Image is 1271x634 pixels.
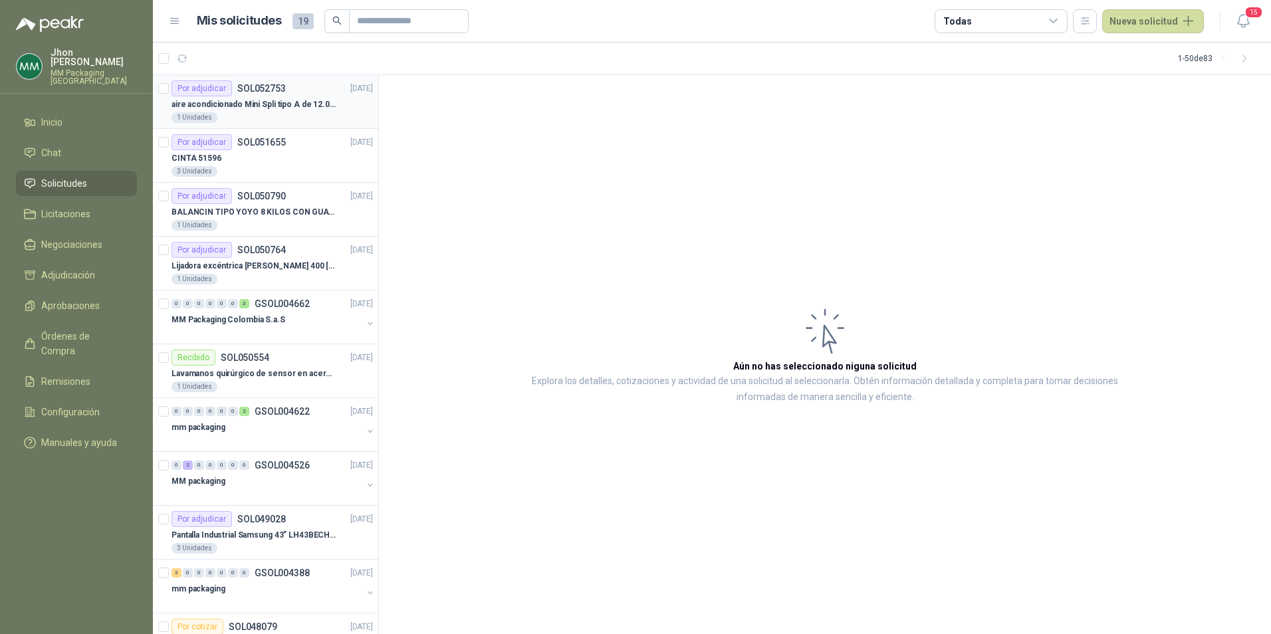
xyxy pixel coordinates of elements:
div: 0 [228,461,238,470]
a: Remisiones [16,369,137,394]
div: 0 [194,568,204,578]
span: Adjudicación [41,268,95,282]
span: search [332,16,342,25]
p: mm packaging [172,583,225,595]
span: 19 [292,13,314,29]
div: 0 [228,407,238,416]
a: Por adjudicarSOL052753[DATE] aire acondicionado Mini Spli tipo A de 12.000 BTU.1 Unidades [153,75,378,129]
div: 0 [194,299,204,308]
a: Por adjudicarSOL049028[DATE] Pantalla Industrial Samsung 43” LH43BECHLGKXZL BE43C-H3 Unidades [153,506,378,560]
div: 0 [183,299,193,308]
img: Logo peakr [16,16,84,32]
a: Aprobaciones [16,293,137,318]
div: 0 [205,461,215,470]
p: SOL050790 [237,191,286,201]
h3: Aún no has seleccionado niguna solicitud [733,359,917,373]
span: Aprobaciones [41,298,100,313]
div: 1 - 50 de 83 [1178,48,1255,69]
p: GSOL004622 [255,407,310,416]
span: Solicitudes [41,176,87,191]
div: 1 Unidades [172,274,217,284]
a: Configuración [16,399,137,425]
p: [DATE] [350,567,373,580]
a: Por adjudicarSOL050790[DATE] BALANCIN TIPO YOYO 8 KILOS CON GUAYA ACERO INOX1 Unidades [153,183,378,237]
p: Explora los detalles, cotizaciones y actividad de una solicitud al seleccionarla. Obtén informaci... [512,373,1138,405]
div: 0 [205,299,215,308]
a: Inicio [16,110,137,135]
div: Por adjudicar [172,80,232,96]
div: Por adjudicar [172,242,232,258]
div: Por adjudicar [172,134,232,150]
a: 3 0 0 0 0 0 0 GSOL004388[DATE] mm packaging [172,565,376,607]
span: Chat [41,146,61,160]
p: [DATE] [350,136,373,149]
p: [DATE] [350,244,373,257]
div: 3 Unidades [172,166,217,177]
h1: Mis solicitudes [197,11,282,31]
div: 0 [194,461,204,470]
a: Chat [16,140,137,165]
p: Lijadora excéntrica [PERSON_NAME] 400 [PERSON_NAME] 125-150 ave [172,260,337,272]
p: [DATE] [350,190,373,203]
div: 0 [217,407,227,416]
p: SOL051655 [237,138,286,147]
p: [DATE] [350,82,373,95]
p: MM Packaging Colombia S.a.S [172,314,285,326]
p: [DATE] [350,405,373,418]
div: 2 [183,461,193,470]
p: Jhon [PERSON_NAME] [51,48,137,66]
div: 0 [228,299,238,308]
p: Pantalla Industrial Samsung 43” LH43BECHLGKXZL BE43C-H [172,529,337,542]
p: GSOL004526 [255,461,310,470]
p: CINTA 51596 [172,152,221,165]
a: Negociaciones [16,232,137,257]
p: MM Packaging [GEOGRAPHIC_DATA] [51,69,137,85]
p: SOL048079 [229,622,277,631]
div: Por adjudicar [172,188,232,204]
a: Adjudicación [16,263,137,288]
div: 0 [217,568,227,578]
p: [DATE] [350,298,373,310]
div: 3 [172,568,181,578]
span: Manuales y ayuda [41,435,117,450]
p: [DATE] [350,459,373,472]
div: 2 [239,407,249,416]
div: 3 [239,299,249,308]
span: Inicio [41,115,62,130]
div: 0 [239,461,249,470]
span: Negociaciones [41,237,102,252]
p: mm packaging [172,421,225,434]
p: aire acondicionado Mini Spli tipo A de 12.000 BTU. [172,98,337,111]
a: 0 2 0 0 0 0 0 GSOL004526[DATE] MM packaging [172,457,376,500]
div: 0 [239,568,249,578]
a: Licitaciones [16,201,137,227]
div: Por adjudicar [172,511,232,527]
p: GSOL004662 [255,299,310,308]
div: 0 [217,299,227,308]
div: 1 Unidades [172,381,217,392]
div: 0 [172,299,181,308]
a: Por adjudicarSOL050764[DATE] Lijadora excéntrica [PERSON_NAME] 400 [PERSON_NAME] 125-150 ave1 Uni... [153,237,378,290]
button: Nueva solicitud [1102,9,1204,33]
a: Órdenes de Compra [16,324,137,364]
p: [DATE] [350,513,373,526]
div: 0 [183,568,193,578]
div: 0 [228,568,238,578]
p: Lavamanos quirúrgico de sensor en acero referencia TLS-13 [172,368,337,380]
a: Por adjudicarSOL051655[DATE] CINTA 515963 Unidades [153,129,378,183]
p: SOL052753 [237,84,286,93]
div: 1 Unidades [172,220,217,231]
div: 3 Unidades [172,543,217,554]
span: Configuración [41,405,100,419]
a: RecibidoSOL050554[DATE] Lavamanos quirúrgico de sensor en acero referencia TLS-131 Unidades [153,344,378,398]
p: BALANCIN TIPO YOYO 8 KILOS CON GUAYA ACERO INOX [172,206,337,219]
div: 0 [194,407,204,416]
a: 0 0 0 0 0 0 3 GSOL004662[DATE] MM Packaging Colombia S.a.S [172,296,376,338]
p: SOL050764 [237,245,286,255]
p: GSOL004388 [255,568,310,578]
div: 1 Unidades [172,112,217,123]
span: 15 [1244,6,1263,19]
span: Remisiones [41,374,90,389]
p: [DATE] [350,621,373,633]
div: 0 [217,461,227,470]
